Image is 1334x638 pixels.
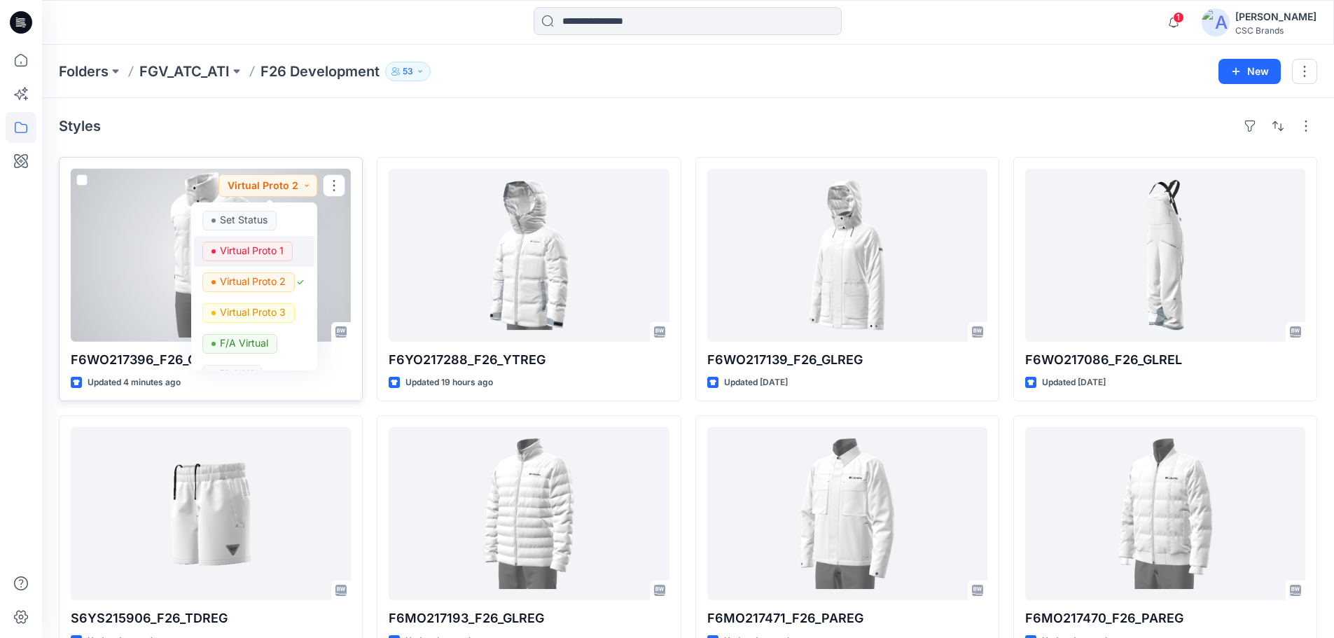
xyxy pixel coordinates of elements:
[1235,8,1316,25] div: [PERSON_NAME]
[220,211,268,229] p: Set Status
[1025,427,1305,600] a: F6MO217470_F26_PAREG
[389,427,669,600] a: F6MO217193_F26_GLREG
[405,375,493,390] p: Updated 19 hours ago
[1025,169,1305,342] a: F6WO217086_F26_GLREL
[88,375,181,390] p: Updated 4 minutes ago
[71,169,351,342] a: F6WO217396_F26_GLREG
[220,365,253,383] p: BLOCK
[71,609,351,628] p: S6YS215906_F26_TDREG
[71,350,351,370] p: F6WO217396_F26_GLREG
[1202,8,1230,36] img: avatar
[1042,375,1106,390] p: Updated [DATE]
[71,427,351,600] a: S6YS215906_F26_TDREG
[707,350,987,370] p: F6WO217139_F26_GLREG
[1025,350,1305,370] p: F6WO217086_F26_GLREL
[1173,12,1184,23] span: 1
[389,169,669,342] a: F6YO217288_F26_YTREG
[220,242,284,260] p: Virtual Proto 1
[220,334,268,352] p: F/A Virtual
[59,118,101,134] h4: Styles
[1218,59,1281,84] button: New
[139,62,230,81] a: FGV_ATC_ATI
[389,350,669,370] p: F6YO217288_F26_YTREG
[220,272,286,291] p: Virtual Proto 2
[1025,609,1305,628] p: F6MO217470_F26_PAREG
[724,375,788,390] p: Updated [DATE]
[707,427,987,600] a: F6MO217471_F26_PAREG
[260,62,380,81] p: F26 Development
[707,169,987,342] a: F6WO217139_F26_GLREG
[707,609,987,628] p: F6MO217471_F26_PAREG
[220,303,286,321] p: Virtual Proto 3
[59,62,109,81] a: Folders
[385,62,431,81] button: 53
[389,609,669,628] p: F6MO217193_F26_GLREG
[403,64,413,79] p: 53
[1235,25,1316,36] div: CSC Brands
